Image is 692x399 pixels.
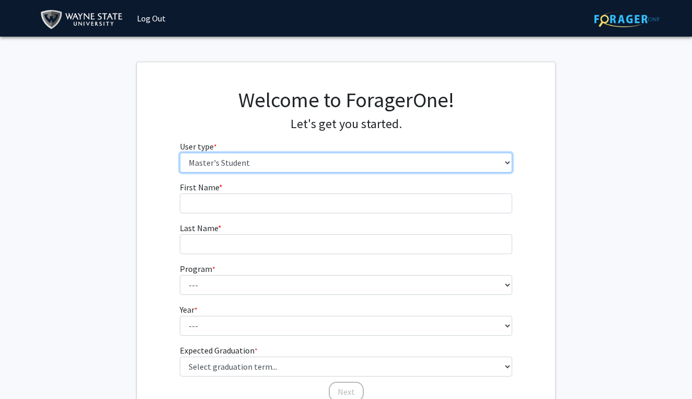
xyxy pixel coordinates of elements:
label: Year [180,303,198,316]
label: User type [180,140,217,153]
span: First Name [180,182,219,192]
img: Wayne State University Logo [40,8,128,31]
label: Expected Graduation [180,344,258,357]
h1: Welcome to ForagerOne! [180,87,513,112]
span: Last Name [180,223,218,233]
h4: Let's get you started. [180,117,513,132]
iframe: Chat [8,352,44,391]
label: Program [180,263,215,275]
img: ForagerOne Logo [594,11,660,27]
